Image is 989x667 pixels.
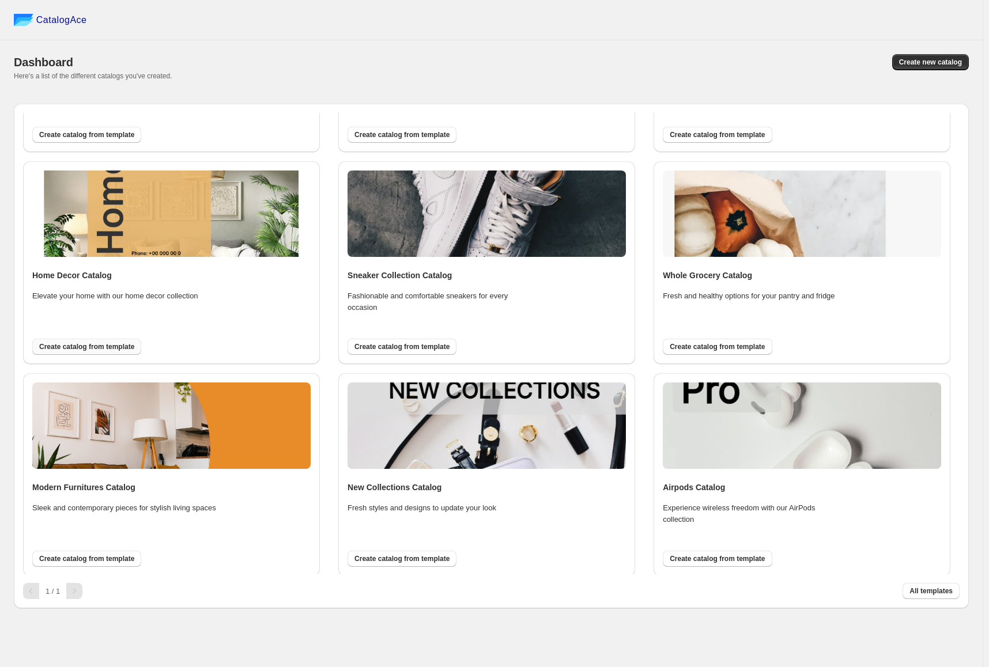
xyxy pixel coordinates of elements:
[348,482,626,493] h4: New Collections Catalog
[663,482,941,493] h4: Airpods Catalog
[663,270,941,281] h4: Whole Grocery Catalog
[354,342,450,351] span: Create catalog from template
[348,551,456,567] button: Create catalog from template
[32,170,311,257] img: home_decor
[899,58,962,67] span: Create new catalog
[670,342,765,351] span: Create catalog from template
[39,554,134,563] span: Create catalog from template
[663,382,941,469] img: airpods
[14,72,172,80] span: Here's a list of the different catalogs you've created.
[348,127,456,143] button: Create catalog from template
[663,551,772,567] button: Create catalog from template
[32,339,141,355] button: Create catalog from template
[32,127,141,143] button: Create catalog from template
[39,342,134,351] span: Create catalog from template
[14,14,33,26] img: catalog ace
[348,382,626,469] img: new_collections
[663,339,772,355] button: Create catalog from template
[892,54,969,70] button: Create new catalog
[670,554,765,563] span: Create catalog from template
[354,130,450,139] span: Create catalog from template
[348,502,532,514] p: Fresh styles and designs to update your look
[32,382,311,469] img: modern_furnitures
[32,270,311,281] h4: Home Decor Catalog
[348,339,456,355] button: Create catalog from template
[32,551,141,567] button: Create catalog from template
[663,127,772,143] button: Create catalog from template
[32,482,311,493] h4: Modern Furnitures Catalog
[903,583,960,599] button: All templates
[46,587,60,596] span: 1 / 1
[663,290,847,302] p: Fresh and healthy options for your pantry and fridge
[32,290,217,302] p: Elevate your home with our home decor collection
[354,554,450,563] span: Create catalog from template
[14,56,73,69] span: Dashboard
[663,170,941,257] img: whole_grocery
[348,290,532,313] p: Fashionable and comfortable sneakers for every occasion
[32,502,217,514] p: Sleek and contemporary pieces for stylish living spaces
[663,502,847,525] p: Experience wireless freedom with our AirPods collection
[36,14,87,26] span: CatalogAce
[348,270,626,281] h4: Sneaker Collection Catalog
[348,170,626,257] img: sneaker
[909,586,953,596] span: All templates
[39,130,134,139] span: Create catalog from template
[670,130,765,139] span: Create catalog from template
